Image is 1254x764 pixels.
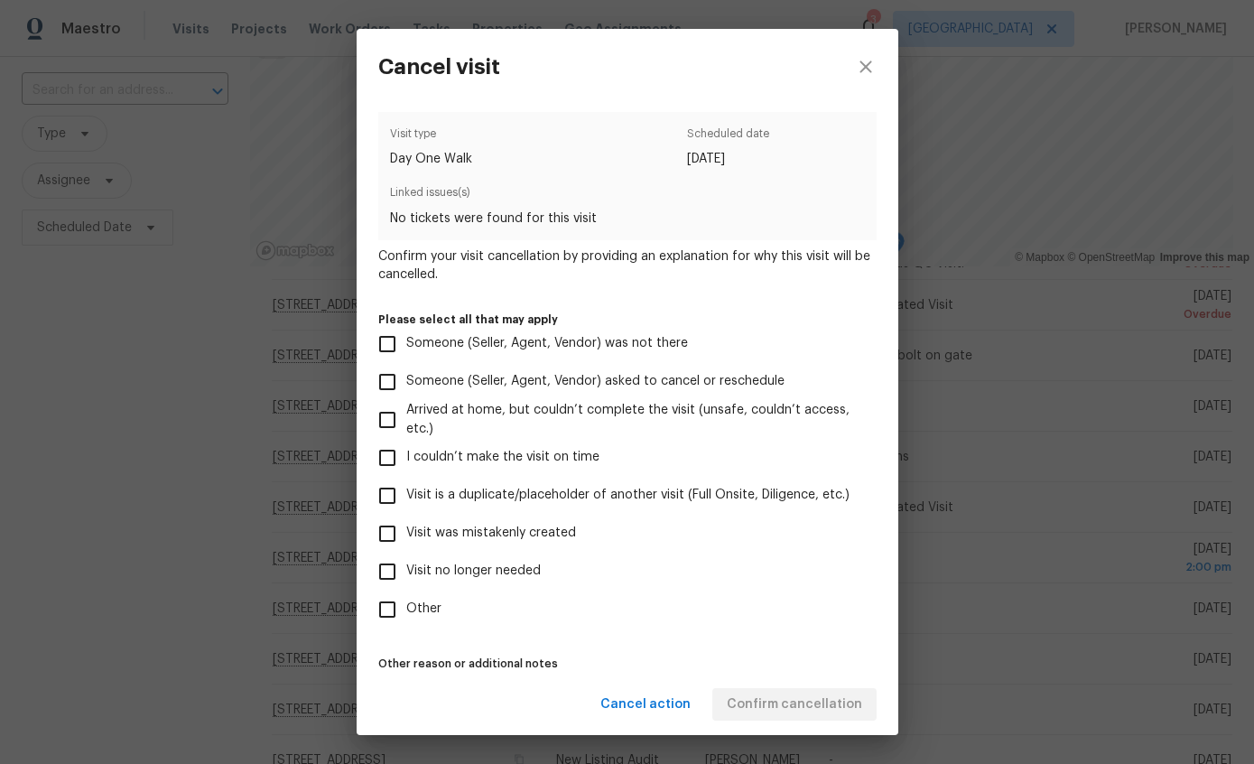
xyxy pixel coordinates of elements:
h3: Cancel visit [378,54,500,79]
span: [DATE] [687,150,769,168]
span: Day One Walk [390,150,472,168]
span: Arrived at home, but couldn’t complete the visit (unsafe, couldn’t access, etc.) [406,401,862,439]
span: Visit no longer needed [406,562,541,581]
label: Please select all that may apply [378,314,877,325]
span: Linked issues(s) [390,183,863,209]
button: Cancel action [593,688,698,722]
span: Someone (Seller, Agent, Vendor) asked to cancel or reschedule [406,372,785,391]
span: Cancel action [600,694,691,716]
span: Visit is a duplicate/placeholder of another visit (Full Onsite, Diligence, etc.) [406,486,850,505]
span: Scheduled date [687,125,769,150]
label: Other reason or additional notes [378,658,877,669]
span: Confirm your visit cancellation by providing an explanation for why this visit will be cancelled. [378,247,877,284]
span: No tickets were found for this visit [390,210,863,228]
span: Visit was mistakenly created [406,524,576,543]
button: close [833,29,898,105]
span: Someone (Seller, Agent, Vendor) was not there [406,334,688,353]
span: I couldn’t make the visit on time [406,448,599,467]
span: Other [406,600,441,619]
span: Visit type [390,125,472,150]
